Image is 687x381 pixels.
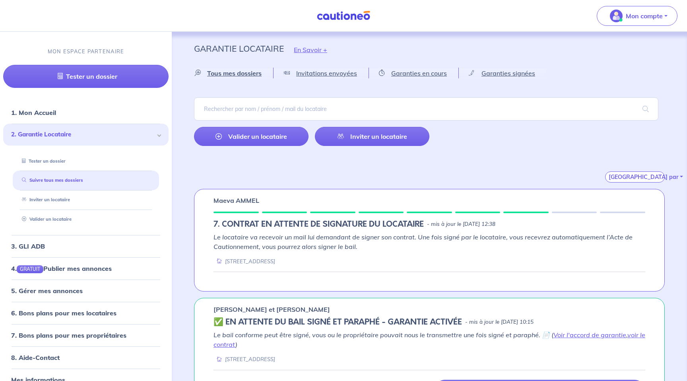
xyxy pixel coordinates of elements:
[3,260,169,276] div: 4.GRATUITPublier mes annonces
[11,130,155,139] span: 2. Garantie Locataire
[3,124,169,146] div: 2. Garantie Locataire
[213,196,259,205] p: Maeva AMMEL
[213,220,645,229] div: state: RENTER-PAYMENT-METHOD-IN-PROGRESS, Context: ,IS-GL-CAUTION
[284,38,337,61] button: En Savoir +
[19,158,66,163] a: Tester un dossier
[3,238,169,254] div: 3. GLI ADB
[13,154,159,167] div: Tester un dossier
[3,350,169,365] div: 8. Aide-Contact
[274,68,369,78] a: Invitations envoyées
[315,127,429,146] a: Inviter un locataire
[213,317,462,327] h5: ✅️️️ EN ATTENTE DU BAIL SIGNÉ ET PARAPHÉ - GARANTIE ACTIVÉE
[11,331,126,339] a: 7. Bons plans pour mes propriétaires
[207,69,262,77] span: Tous mes dossiers
[213,220,424,229] h5: 7. CONTRAT EN ATTENTE DE SIGNATURE DU LOCATAIRE
[427,220,495,228] p: - mis à jour le [DATE] 12:38
[48,48,124,55] p: MON ESPACE PARTENAIRE
[213,356,275,363] div: [STREET_ADDRESS]
[13,213,159,226] div: Valider un locataire
[3,305,169,321] div: 6. Bons plans pour mes locataires
[13,174,159,187] div: Suivre tous mes dossiers
[391,69,447,77] span: Garanties en cours
[11,287,83,295] a: 5. Gérer mes annonces
[194,68,273,78] a: Tous mes dossiers
[194,97,658,121] input: Rechercher par nom / prénom / mail du locataire
[213,331,645,348] em: Le bail conforme peut être signé, vous ou le propriétaire pouvait nous le transmettre une fois si...
[11,354,60,362] a: 8. Aide-Contact
[296,69,357,77] span: Invitations envoyées
[633,98,658,120] span: search
[3,105,169,121] div: 1. Mon Accueil
[3,65,169,88] a: Tester un dossier
[19,197,70,202] a: Inviter un locataire
[626,11,663,21] p: Mon compte
[314,11,373,21] img: Cautioneo
[213,305,330,314] p: [PERSON_NAME] et [PERSON_NAME]
[605,171,665,183] button: [GEOGRAPHIC_DATA] par
[213,233,633,251] em: Le locataire va recevoir un mail lui demandant de signer son contrat. Une fois signé par le locat...
[13,193,159,206] div: Inviter un locataire
[553,331,626,339] a: Voir l'accord de garantie
[19,216,72,222] a: Valider un locataire
[194,41,284,56] p: Garantie Locataire
[3,327,169,343] div: 7. Bons plans pour mes propriétaires
[213,258,275,265] div: [STREET_ADDRESS]
[11,242,45,250] a: 3. GLI ADB
[597,6,677,26] button: illu_account_valid_menu.svgMon compte
[369,68,458,78] a: Garanties en cours
[213,317,645,327] div: state: CONTRACT-SIGNED, Context: ,IS-GL-CAUTION
[465,318,534,326] p: - mis à jour le [DATE] 10:15
[459,68,547,78] a: Garanties signées
[610,10,623,22] img: illu_account_valid_menu.svg
[11,264,112,272] a: 4.GRATUITPublier mes annonces
[11,309,116,317] a: 6. Bons plans pour mes locataires
[194,127,309,146] a: Valider un locataire
[11,109,56,117] a: 1. Mon Accueil
[481,69,535,77] span: Garanties signées
[19,177,83,183] a: Suivre tous mes dossiers
[3,283,169,299] div: 5. Gérer mes annonces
